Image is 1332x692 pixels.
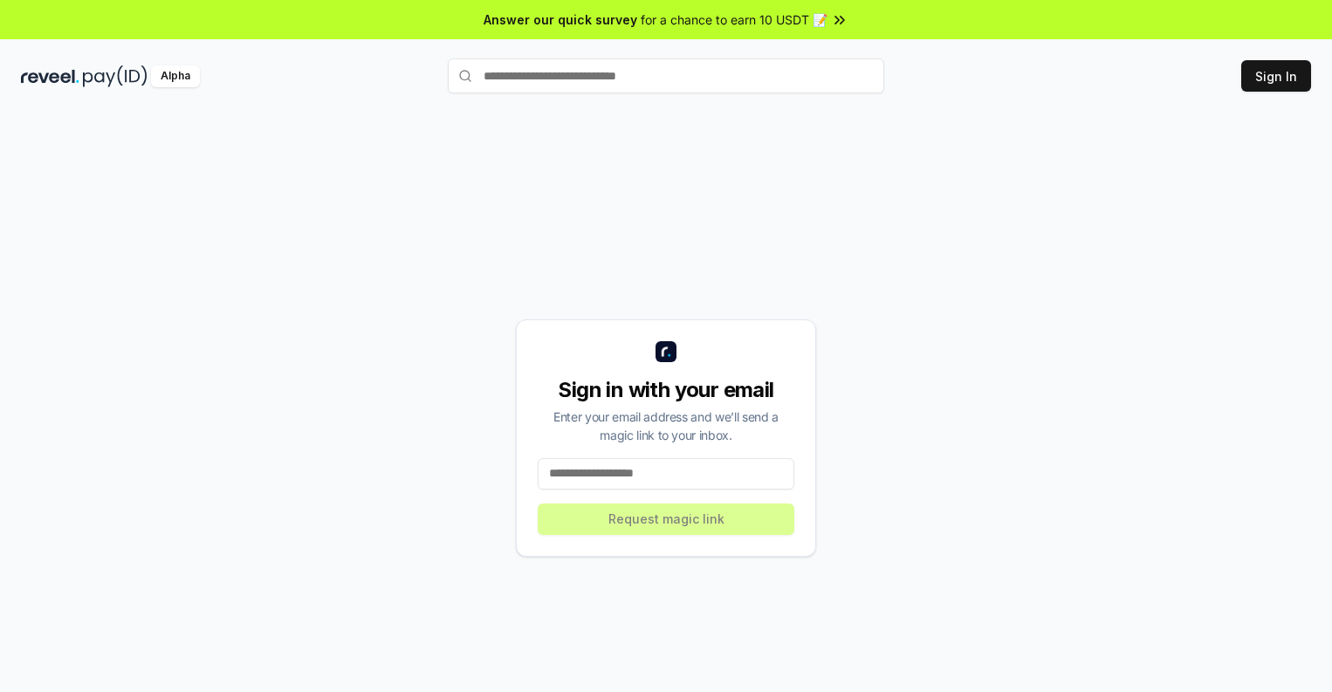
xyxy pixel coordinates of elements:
[538,408,794,444] div: Enter your email address and we’ll send a magic link to your inbox.
[538,376,794,404] div: Sign in with your email
[484,10,637,29] span: Answer our quick survey
[21,65,79,87] img: reveel_dark
[641,10,827,29] span: for a chance to earn 10 USDT 📝
[151,65,200,87] div: Alpha
[1241,60,1311,92] button: Sign In
[83,65,148,87] img: pay_id
[656,341,676,362] img: logo_small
